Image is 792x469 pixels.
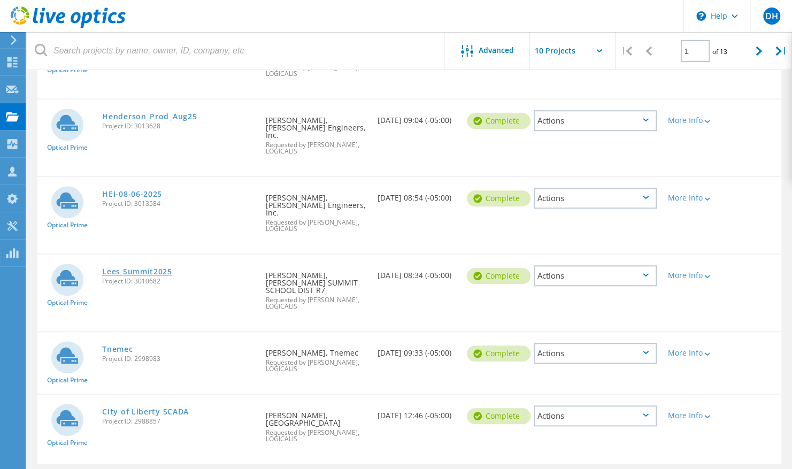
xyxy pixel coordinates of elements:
[266,429,367,442] span: Requested by [PERSON_NAME], LOGICALIS
[47,67,88,73] span: Optical Prime
[266,297,367,310] span: Requested by [PERSON_NAME], LOGICALIS
[667,272,716,279] div: More Info
[534,405,657,426] div: Actions
[102,201,255,207] span: Project ID: 3013584
[372,332,462,367] div: [DATE] 09:33 (-05:00)
[260,177,372,243] div: [PERSON_NAME], [PERSON_NAME] Engineers, Inc.
[47,222,88,228] span: Optical Prime
[667,412,716,419] div: More Info
[266,359,367,372] span: Requested by [PERSON_NAME], LOGICALIS
[467,408,530,424] div: Complete
[266,142,367,155] span: Requested by [PERSON_NAME], LOGICALIS
[102,408,189,416] a: City of Liberty SCADA
[11,22,126,30] a: Live Optics Dashboard
[467,190,530,206] div: Complete
[534,343,657,364] div: Actions
[467,268,530,284] div: Complete
[47,440,88,446] span: Optical Prime
[770,32,792,70] div: |
[467,113,530,129] div: Complete
[765,12,778,20] span: DH
[47,144,88,151] span: Optical Prime
[260,255,372,320] div: [PERSON_NAME], [PERSON_NAME] SUMMIT SCHOOL DIST R7
[266,64,367,77] span: Requested by [PERSON_NAME], LOGICALIS
[266,219,367,232] span: Requested by [PERSON_NAME], LOGICALIS
[372,395,462,430] div: [DATE] 12:46 (-05:00)
[102,356,255,362] span: Project ID: 2998983
[260,395,372,453] div: [PERSON_NAME], [GEOGRAPHIC_DATA]
[667,117,716,124] div: More Info
[27,32,445,70] input: Search projects by name, owner, ID, company, etc
[712,47,727,56] span: of 13
[667,194,716,202] div: More Info
[102,268,172,275] a: Lees Summit2025
[260,332,372,383] div: [PERSON_NAME], Tnemec
[102,190,162,198] a: HEI-08-06-2025
[616,32,637,70] div: |
[47,377,88,383] span: Optical Prime
[372,255,462,290] div: [DATE] 08:34 (-05:00)
[102,345,133,353] a: Tnemec
[372,99,462,135] div: [DATE] 09:04 (-05:00)
[696,11,706,21] svg: \n
[667,349,716,357] div: More Info
[479,47,514,54] span: Advanced
[534,188,657,209] div: Actions
[260,99,372,165] div: [PERSON_NAME], [PERSON_NAME] Engineers, Inc.
[102,278,255,285] span: Project ID: 3010682
[467,345,530,362] div: Complete
[534,265,657,286] div: Actions
[102,418,255,425] span: Project ID: 2988857
[102,113,197,120] a: Henderson_Prod_Aug25
[372,177,462,212] div: [DATE] 08:54 (-05:00)
[47,299,88,306] span: Optical Prime
[534,110,657,131] div: Actions
[102,123,255,129] span: Project ID: 3013628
